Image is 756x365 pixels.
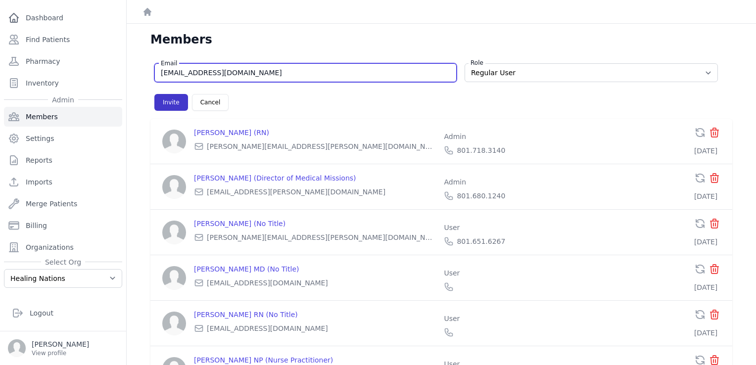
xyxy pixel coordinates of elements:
[4,8,122,28] a: Dashboard
[694,237,720,247] div: [DATE]
[162,128,694,155] a: [PERSON_NAME] (RN) [PERSON_NAME][EMAIL_ADDRESS][PERSON_NAME][DOMAIN_NAME] Admin 801.718.3140
[709,131,720,140] span: Remove Member From Organization
[694,172,706,184] span: Re-send Invitation
[457,191,505,201] span: 801.680.1240
[444,132,686,141] p: Admin
[694,282,720,292] div: [DATE]
[150,32,212,47] h1: Members
[207,323,328,333] span: [EMAIL_ADDRESS][DOMAIN_NAME]
[4,172,122,192] a: Imports
[194,173,436,183] p: [PERSON_NAME] (Director of Medical Missions)
[162,264,694,292] a: [PERSON_NAME] MD (No Title) [EMAIL_ADDRESS][DOMAIN_NAME] User
[694,309,706,320] span: Re-send Invitation
[4,237,122,257] a: Organizations
[457,145,505,155] span: 801.718.3140
[32,339,89,349] p: [PERSON_NAME]
[194,264,436,274] p: [PERSON_NAME] MD (No Title)
[444,223,686,232] p: User
[4,107,122,127] a: Members
[457,236,505,246] span: 801.651.6267
[4,150,122,170] a: Reports
[162,310,694,337] a: [PERSON_NAME] RN (No Title) [EMAIL_ADDRESS][DOMAIN_NAME] User
[4,30,122,49] a: Find Patients
[4,216,122,235] a: Billing
[694,263,706,275] span: Re-send Invitation
[4,51,122,71] a: Pharmacy
[709,177,720,186] span: Remove Member From Organization
[444,314,686,323] p: User
[162,219,694,246] a: [PERSON_NAME] (No Title) [PERSON_NAME][EMAIL_ADDRESS][PERSON_NAME][DOMAIN_NAME] User 801.651.6267
[48,95,78,105] span: Admin
[709,313,720,322] span: Remove Member From Organization
[694,328,720,338] div: [DATE]
[4,194,122,214] a: Merge Patients
[207,141,436,151] span: [PERSON_NAME][EMAIL_ADDRESS][PERSON_NAME][DOMAIN_NAME]
[194,219,436,228] p: [PERSON_NAME] (No Title)
[444,177,686,187] p: Admin
[709,268,720,277] span: Remove Member From Organization
[207,232,436,242] span: [PERSON_NAME][EMAIL_ADDRESS][PERSON_NAME][DOMAIN_NAME]
[444,268,686,278] p: User
[159,59,179,67] label: Email
[41,257,85,267] span: Select Org
[194,310,436,319] p: [PERSON_NAME] RN (No Title)
[469,59,485,67] label: Role
[192,94,229,111] button: Cancel
[4,129,122,148] a: Settings
[207,187,385,197] span: [EMAIL_ADDRESS][PERSON_NAME][DOMAIN_NAME]
[8,303,118,323] a: Logout
[154,94,188,111] button: Invite
[709,222,720,231] span: Remove Member From Organization
[694,127,706,138] span: Re-send Invitation
[194,355,436,365] p: [PERSON_NAME] NP (Nurse Practitioner)
[694,191,720,201] div: [DATE]
[8,339,118,357] a: [PERSON_NAME] View profile
[694,218,706,229] span: Re-send Invitation
[32,349,89,357] p: View profile
[694,146,720,156] div: [DATE]
[162,173,694,201] a: [PERSON_NAME] (Director of Medical Missions) [EMAIL_ADDRESS][PERSON_NAME][DOMAIN_NAME] Admin 801....
[194,128,436,137] p: [PERSON_NAME] (RN)
[207,278,328,288] span: [EMAIL_ADDRESS][DOMAIN_NAME]
[4,73,122,93] a: Inventory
